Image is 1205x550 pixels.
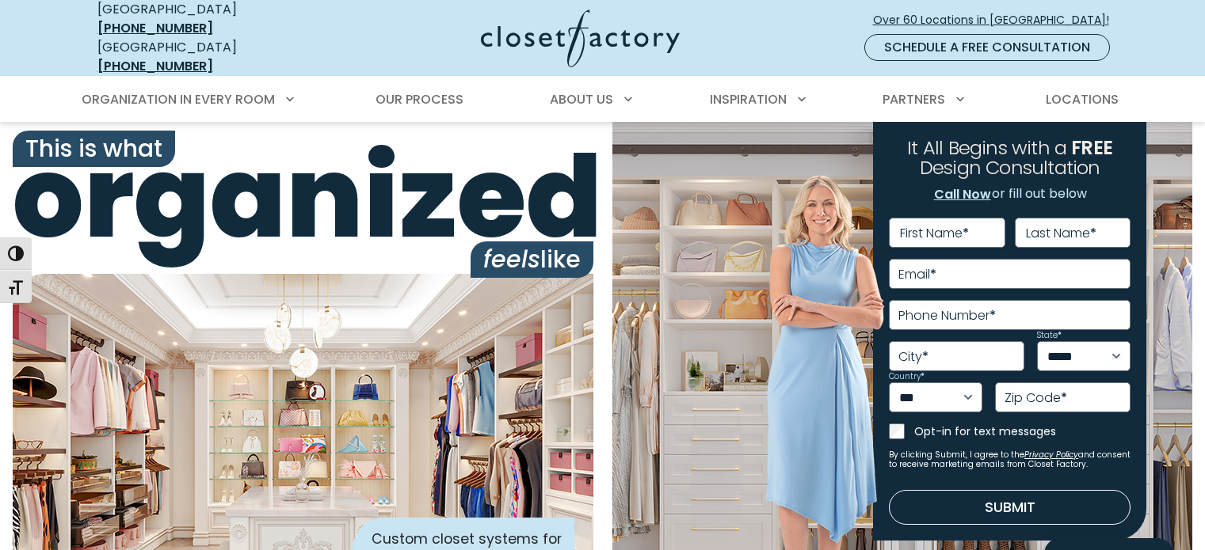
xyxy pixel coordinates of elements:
[864,34,1110,61] a: Schedule a Free Consultation
[471,241,593,278] span: like
[898,309,996,322] label: Phone Number
[933,184,992,205] a: Call Now
[883,90,945,108] span: Partners
[481,9,680,67] img: Closet Factory Logo
[907,135,1066,161] span: It All Begins with a
[898,268,936,281] label: Email
[933,184,1087,205] p: or fill out below
[82,90,275,108] span: Organization in Every Room
[13,142,593,254] span: organized
[1037,332,1062,339] label: State
[889,373,925,381] label: Country
[1046,90,1119,108] span: Locations
[550,90,613,108] span: About Us
[97,19,213,37] a: [PHONE_NUMBER]
[898,351,929,363] label: City
[1026,227,1096,240] label: Last Name
[1005,392,1067,404] label: Zip Code
[889,490,1131,525] button: Submit
[873,12,1122,28] span: Over 60 Locations in [GEOGRAPHIC_DATA]!
[71,78,1135,122] nav: Primary Menu
[710,90,787,108] span: Inspiration
[914,423,1131,439] label: Opt-in for text messages
[889,450,1131,469] small: By clicking Submit, I agree to the and consent to receive marketing emails from Closet Factory.
[376,90,463,108] span: Our Process
[483,242,540,276] i: feels
[920,155,1100,181] span: Design Consultation
[1024,449,1078,461] a: Privacy Policy
[900,227,969,240] label: First Name
[872,6,1123,34] a: Over 60 Locations in [GEOGRAPHIC_DATA]!
[1071,135,1112,161] span: FREE
[97,38,327,76] div: [GEOGRAPHIC_DATA]
[97,57,213,75] a: [PHONE_NUMBER]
